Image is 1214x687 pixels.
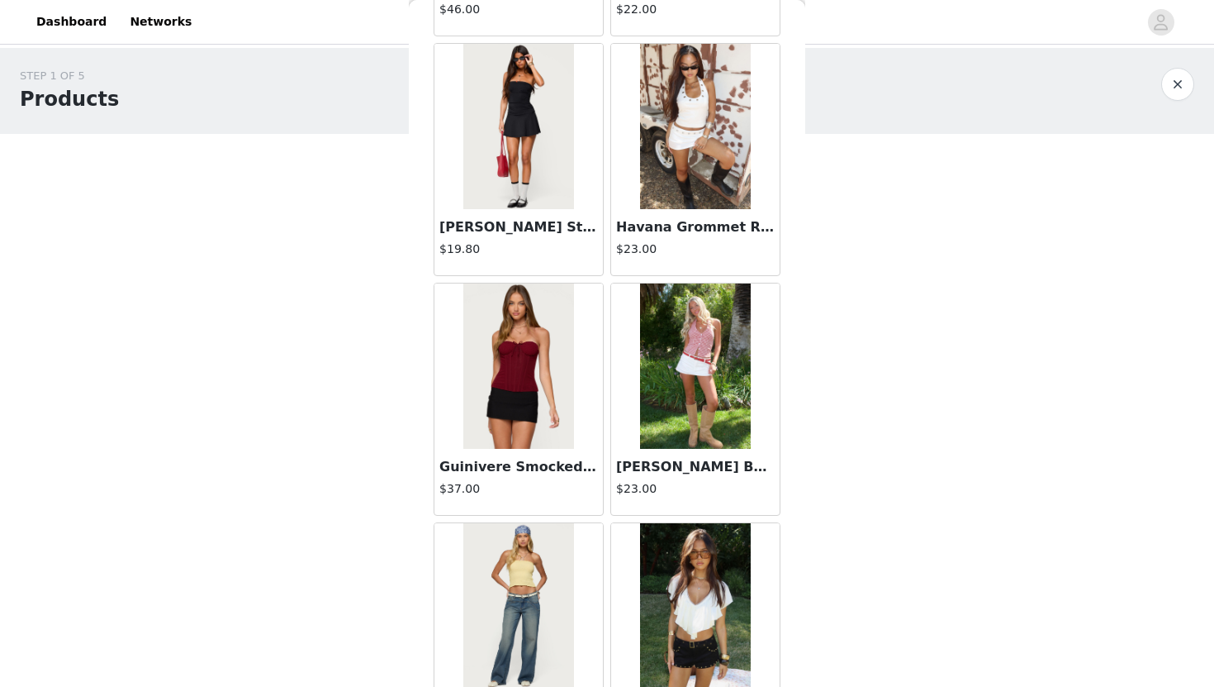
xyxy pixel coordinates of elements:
h3: [PERSON_NAME] Button Up Halter Top [616,457,775,477]
div: STEP 1 OF 5 [20,68,119,84]
h3: Havana Grommet Ribbed Foldover Mini Skort [616,217,775,237]
h4: $23.00 [616,480,775,498]
h4: $19.80 [439,241,598,258]
h3: Guinivere Smocked Strapless Corset [439,457,598,477]
h1: Products [20,84,119,114]
h4: $46.00 [439,1,598,18]
a: Networks [120,3,202,41]
div: avatar [1153,9,1169,36]
a: Dashboard [26,3,116,41]
h4: $23.00 [616,241,775,258]
h4: $37.00 [439,480,598,498]
h3: [PERSON_NAME] Strapless Flared Romper [439,217,598,237]
h4: $22.00 [616,1,775,18]
img: Evan Gingham Button Up Halter Top [640,284,750,449]
img: Havana Grommet Ribbed Foldover Mini Skort [640,44,750,209]
img: Guinivere Smocked Strapless Corset [463,284,573,449]
img: Evonna Strapless Flared Romper [463,44,573,209]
